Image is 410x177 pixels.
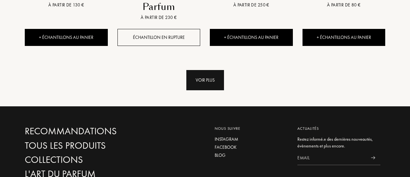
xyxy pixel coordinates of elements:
[303,29,386,46] div: + Échantillons au panier
[27,2,105,8] div: À partir de 130 €
[120,14,198,21] div: À partir de 230 €
[215,144,288,151] a: Facebook
[210,29,293,46] div: + Échantillons au panier
[297,151,366,165] input: Email
[25,29,108,46] div: + Échantillons au panier
[25,140,138,151] a: Tous les produits
[371,156,375,159] img: news_send.svg
[215,136,288,143] a: Instagram
[297,136,380,149] div: Restez informé.e des dernières nouveautés, évènements et plus encore.
[305,2,383,8] div: À partir de 80 €
[297,126,380,131] div: Actualités
[25,126,138,137] a: Recommandations
[215,152,288,159] a: Blog
[186,70,224,90] div: Voir plus
[25,154,138,165] a: Collections
[212,2,290,8] div: À partir de 250 €
[117,29,200,46] div: Échantillon en rupture
[215,126,288,131] div: Nous suivre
